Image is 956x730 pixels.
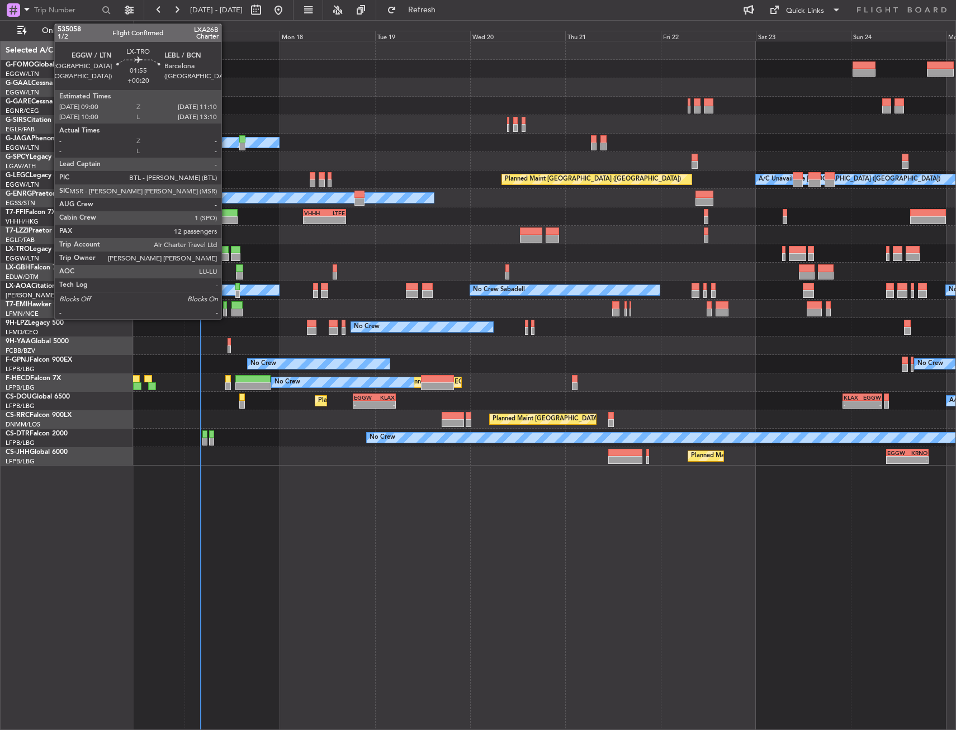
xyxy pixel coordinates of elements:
[6,217,39,226] a: VHHH/HKG
[6,375,30,382] span: F-HECD
[6,117,27,124] span: G-SIRS
[6,236,35,244] a: EGLF/FAB
[250,355,276,372] div: No Crew
[6,135,31,142] span: G-JAGA
[6,439,35,447] a: LFPB/LBG
[6,191,69,197] a: G-ENRGPraetor 600
[382,1,449,19] button: Refresh
[505,171,681,188] div: Planned Maint [GEOGRAPHIC_DATA] ([GEOGRAPHIC_DATA])
[6,375,61,382] a: F-HECDFalcon 7X
[12,22,121,40] button: Only With Activity
[862,401,881,408] div: -
[6,144,39,152] a: EGGW/LTN
[6,98,31,105] span: G-GARE
[374,401,395,408] div: -
[6,70,39,78] a: EGGW/LTN
[6,61,34,68] span: G-FOMO
[6,227,66,234] a: T7-LZZIPraetor 600
[6,172,30,179] span: G-LEGC
[6,320,64,326] a: 9H-LPZLegacy 500
[6,117,70,124] a: G-SIRSCitation Excel
[6,80,98,87] a: G-GAALCessna Citation XLS+
[280,31,375,41] div: Mon 18
[6,347,35,355] a: FCBB/BZV
[661,31,756,41] div: Fri 22
[6,283,86,290] a: LX-AOACitation Mustang
[6,430,68,437] a: CS-DTRFalcon 2000
[92,282,178,298] div: No Crew Luxembourg (Findel)
[318,392,494,409] div: Planned Maint [GEOGRAPHIC_DATA] ([GEOGRAPHIC_DATA])
[862,394,881,401] div: EGGW
[6,107,39,115] a: EGNR/CEG
[6,412,72,419] a: CS-RRCFalcon 900LX
[354,394,375,401] div: EGGW
[6,420,40,429] a: DNMM/LOS
[354,401,375,408] div: -
[6,301,27,308] span: T7-EMI
[6,430,30,437] span: CS-DTR
[354,319,380,335] div: No Crew
[6,402,35,410] a: LFPB/LBG
[6,449,30,456] span: CS-JHH
[6,181,39,189] a: EGGW/LTN
[6,154,30,160] span: G-SPCY
[325,210,346,216] div: LTFE
[6,125,35,134] a: EGLF/FAB
[6,98,98,105] a: G-GARECessna Citation XLS+
[6,457,35,466] a: LFPB/LBG
[6,394,32,400] span: CS-DOU
[6,199,35,207] a: EGSS/STN
[304,210,325,216] div: VHHH
[135,22,154,32] div: [DATE]
[375,31,470,41] div: Tue 19
[6,227,29,234] span: T7-LZZI
[6,135,70,142] a: G-JAGAPhenom 300
[470,31,565,41] div: Wed 20
[764,1,846,19] button: Quick Links
[844,394,862,401] div: KLAX
[907,457,927,463] div: -
[6,310,39,318] a: LFMN/NCE
[6,172,65,179] a: G-LEGCLegacy 600
[370,429,395,446] div: No Crew
[6,394,70,400] a: CS-DOUGlobal 6500
[6,357,72,363] a: F-GPNJFalcon 900EX
[6,338,31,345] span: 9H-YAA
[34,2,98,18] input: Trip Number
[759,171,940,188] div: A/C Unavailable [GEOGRAPHIC_DATA] ([GEOGRAPHIC_DATA])
[6,80,31,87] span: G-GAAL
[184,31,280,41] div: Sun 17
[374,394,395,401] div: KLAX
[304,217,325,224] div: -
[325,217,346,224] div: -
[851,31,946,41] div: Sun 24
[6,209,25,216] span: T7-FFI
[756,31,851,41] div: Sat 23
[190,5,243,15] span: [DATE] - [DATE]
[6,365,35,373] a: LFPB/LBG
[6,246,30,253] span: LX-TRO
[6,254,39,263] a: EGGW/LTN
[6,383,35,392] a: LFPB/LBG
[887,457,907,463] div: -
[6,301,74,308] a: T7-EMIHawker 900XP
[6,283,31,290] span: LX-AOA
[6,246,65,253] a: LX-TROLegacy 650
[917,355,943,372] div: No Crew
[89,31,184,41] div: Sat 16
[29,27,118,35] span: Only With Activity
[6,320,28,326] span: 9H-LPZ
[6,291,72,300] a: [PERSON_NAME]/QSA
[6,154,65,160] a: G-SPCYLegacy 650
[6,162,36,170] a: LGAV/ATH
[844,401,862,408] div: -
[399,6,446,14] span: Refresh
[6,357,30,363] span: F-GPNJ
[907,449,927,456] div: KRNO
[6,264,30,271] span: LX-GBH
[6,412,30,419] span: CS-RRC
[6,328,38,336] a: LFMD/CEQ
[6,273,39,281] a: EDLW/DTM
[6,61,72,68] a: G-FOMOGlobal 6000
[786,6,824,17] div: Quick Links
